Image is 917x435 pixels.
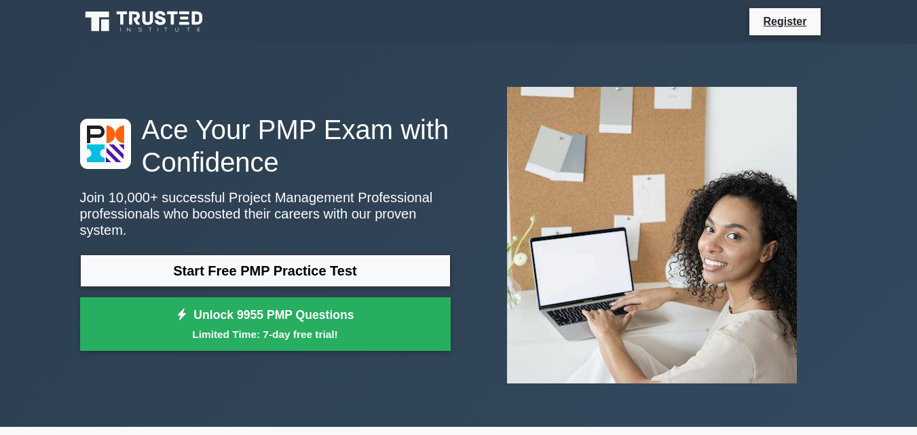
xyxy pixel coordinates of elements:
[755,13,815,30] a: Register
[97,326,434,342] small: Limited Time: 7-day free trial!
[80,297,451,352] a: Unlock 9955 PMP QuestionsLimited Time: 7-day free trial!
[80,113,451,178] h1: Ace Your PMP Exam with Confidence
[80,254,451,287] a: Start Free PMP Practice Test
[80,189,451,238] p: Join 10,000+ successful Project Management Professional professionals who boosted their careers w...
